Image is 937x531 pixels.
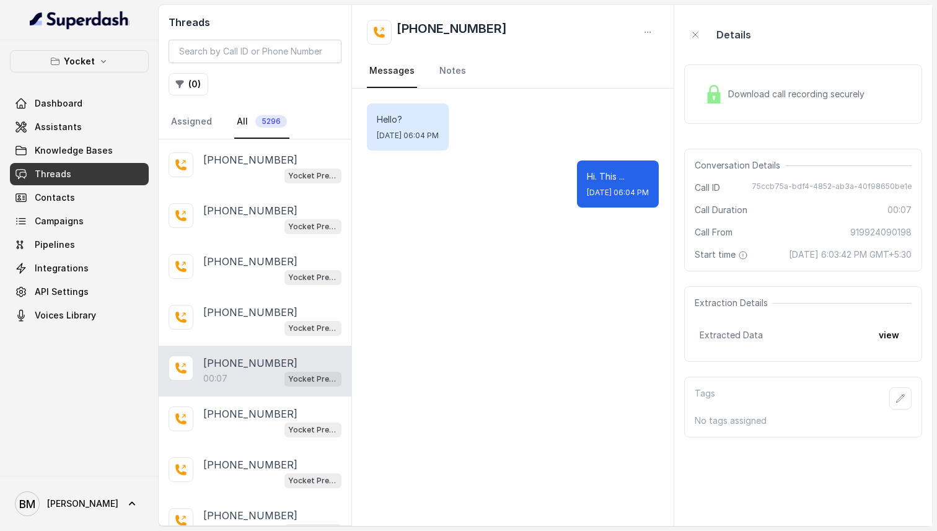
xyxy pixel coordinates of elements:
[695,248,750,261] span: Start time
[203,305,297,320] p: [PHONE_NUMBER]
[695,159,785,172] span: Conversation Details
[10,187,149,209] a: Contacts
[203,152,297,167] p: [PHONE_NUMBER]
[10,116,149,138] a: Assistants
[35,168,71,180] span: Threads
[35,191,75,204] span: Contacts
[377,131,439,141] span: [DATE] 06:04 PM
[10,281,149,303] a: API Settings
[288,424,338,436] p: Yocket Presales Test
[789,248,912,261] span: [DATE] 6:03:42 PM GMT+5:30
[752,182,912,194] span: 75ccb75a-bdf4-4852-ab3a-40f98650be1e
[10,486,149,521] a: [PERSON_NAME]
[700,329,763,341] span: Extracted Data
[35,239,75,251] span: Pipelines
[587,188,649,198] span: [DATE] 06:04 PM
[169,105,341,139] nav: Tabs
[288,373,338,385] p: Yocket Presales Test
[695,415,912,427] p: No tags assigned
[10,163,149,185] a: Threads
[203,254,297,269] p: [PHONE_NUMBER]
[169,105,214,139] a: Assigned
[10,257,149,279] a: Integrations
[169,15,341,30] h2: Threads
[10,304,149,327] a: Voices Library
[887,204,912,216] span: 00:07
[367,55,417,88] a: Messages
[288,475,338,487] p: Yocket Presales Test
[203,356,297,371] p: [PHONE_NUMBER]
[695,182,720,194] span: Call ID
[203,406,297,421] p: [PHONE_NUMBER]
[35,144,113,157] span: Knowledge Bases
[288,170,338,182] p: Yocket Presales Test
[203,508,297,523] p: [PHONE_NUMBER]
[10,50,149,72] button: Yocket
[367,55,659,88] nav: Tabs
[203,457,297,472] p: [PHONE_NUMBER]
[35,97,82,110] span: Dashboard
[169,40,341,63] input: Search by Call ID or Phone Number
[64,54,95,69] p: Yocket
[234,105,289,139] a: All5296
[10,210,149,232] a: Campaigns
[35,309,96,322] span: Voices Library
[35,215,84,227] span: Campaigns
[10,139,149,162] a: Knowledge Bases
[169,73,208,95] button: (0)
[47,498,118,510] span: [PERSON_NAME]
[255,115,287,128] span: 5296
[203,372,227,385] p: 00:07
[397,20,507,45] h2: [PHONE_NUMBER]
[19,498,35,511] text: BM
[10,92,149,115] a: Dashboard
[288,322,338,335] p: Yocket Presales Test
[716,27,751,42] p: Details
[705,85,723,103] img: Lock Icon
[695,226,732,239] span: Call From
[35,121,82,133] span: Assistants
[437,55,468,88] a: Notes
[10,234,149,256] a: Pipelines
[35,286,89,298] span: API Settings
[288,221,338,233] p: Yocket Presales Test
[587,170,649,183] p: Hi. This ...
[35,262,89,274] span: Integrations
[850,226,912,239] span: 919924090198
[695,297,773,309] span: Extraction Details
[695,387,715,410] p: Tags
[377,113,439,126] p: Hello?
[203,203,297,218] p: [PHONE_NUMBER]
[871,324,907,346] button: view
[288,271,338,284] p: Yocket Presales Test
[30,10,130,30] img: light.svg
[695,204,747,216] span: Call Duration
[728,88,869,100] span: Download call recording securely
